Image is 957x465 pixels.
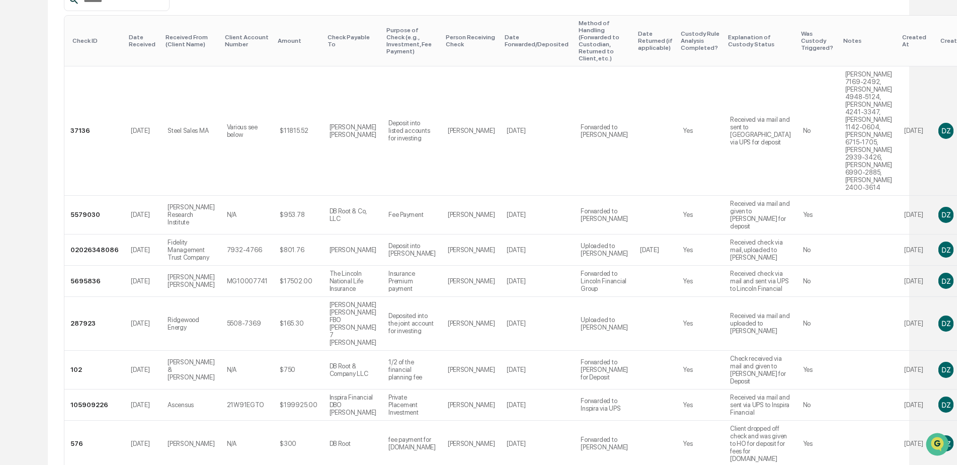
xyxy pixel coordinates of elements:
[34,77,165,87] div: Start new chat
[898,351,932,390] td: [DATE]
[382,235,442,266] td: Deposit into [PERSON_NAME]
[801,30,835,51] div: Toggle SortBy
[681,30,720,51] div: Toggle SortBy
[724,235,797,266] td: Received check via mail, uploaded to [PERSON_NAME]
[64,266,125,297] td: 5695836
[925,432,952,459] iframe: Open customer support
[677,196,724,235] td: Yes
[638,30,673,51] div: Toggle SortBy
[446,34,497,48] div: Toggle SortBy
[724,266,797,297] td: Received check via mail and sent via UPS to Lincoln Financial
[125,351,162,390] td: [DATE]
[575,390,634,421] td: Forwarded to Inspira via UPS
[324,351,383,390] td: DB Root & Company LLC
[162,297,221,351] td: Ridgewood Energy
[941,365,950,374] span: DZ
[941,210,950,219] span: DZ
[724,297,797,351] td: Received via mail and uploaded to [PERSON_NAME]
[221,266,274,297] td: MG10007741
[575,66,634,196] td: Forwarded to [PERSON_NAME]
[941,319,950,328] span: DZ
[382,266,442,297] td: Insurance Premium payment
[166,34,217,48] div: Toggle SortBy
[724,196,797,235] td: Received via mail and given to [PERSON_NAME] for deposit
[72,37,121,44] div: Toggle SortBy
[797,196,839,235] td: Yes
[274,351,323,390] td: $750
[6,142,67,160] a: 🔎Data Lookup
[902,34,928,48] div: Toggle SortBy
[501,390,575,421] td: [DATE]
[125,196,162,235] td: [DATE]
[221,66,274,196] td: Various see below
[843,37,895,44] div: Toggle SortBy
[34,87,127,95] div: We're available if you need us!
[898,297,932,351] td: [DATE]
[442,235,501,266] td: [PERSON_NAME]
[83,127,125,137] span: Attestations
[677,351,724,390] td: Yes
[162,235,221,266] td: Fidelity Management Trust Company
[64,297,125,351] td: 287923
[64,66,125,196] td: 37136
[797,297,839,351] td: No
[575,235,634,266] td: Uploaded to [PERSON_NAME]
[501,297,575,351] td: [DATE]
[221,351,274,390] td: N/A
[125,235,162,266] td: [DATE]
[73,128,81,136] div: 🗄️
[324,235,383,266] td: [PERSON_NAME]
[382,196,442,235] td: Fee Payment
[324,196,383,235] td: DB Root & Co, LLC
[20,127,65,137] span: Preclearance
[677,66,724,196] td: Yes
[274,266,323,297] td: $17502.00
[797,351,839,390] td: Yes
[20,146,63,156] span: Data Lookup
[677,297,724,351] td: Yes
[382,297,442,351] td: Deposited into the joint account for investing
[274,390,323,421] td: $199925.00
[162,351,221,390] td: [PERSON_NAME] & [PERSON_NAME]
[941,277,950,285] span: DZ
[839,66,899,196] td: [PERSON_NAME] 7169-2492, [PERSON_NAME] 4948-5124, [PERSON_NAME] 4241-3347, [PERSON_NAME] 1142-060...
[724,390,797,421] td: Received via mail and sent via UPS to Inspira Financial
[64,351,125,390] td: 102
[575,297,634,351] td: Uploaded to [PERSON_NAME]
[797,235,839,266] td: No
[575,351,634,390] td: Forwarded to [PERSON_NAME] for Deposit
[125,390,162,421] td: [DATE]
[274,66,323,196] td: $11815.52
[898,235,932,266] td: [DATE]
[382,351,442,390] td: 1/2 of the financial planning fee
[442,196,501,235] td: [PERSON_NAME]
[575,266,634,297] td: Forwarded to Lincoln Financial Group
[10,21,183,37] p: How can we help?
[898,66,932,196] td: [DATE]
[382,66,442,196] td: Deposit into listed accounts for investing
[71,170,122,178] a: Powered byPylon
[125,66,162,196] td: [DATE]
[324,390,383,421] td: Inspira Financial DBO [PERSON_NAME]
[324,266,383,297] td: The Lincoln National Life Insurance
[677,266,724,297] td: Yes
[797,390,839,421] td: No
[898,266,932,297] td: [DATE]
[797,66,839,196] td: No
[634,235,677,266] td: [DATE]
[677,390,724,421] td: Yes
[898,196,932,235] td: [DATE]
[501,266,575,297] td: [DATE]
[221,297,274,351] td: 5508-7369
[69,123,129,141] a: 🗄️Attestations
[278,37,319,44] div: Toggle SortBy
[442,297,501,351] td: [PERSON_NAME]
[162,266,221,297] td: [PERSON_NAME] [PERSON_NAME]
[386,27,438,55] div: Toggle SortBy
[728,34,793,48] div: Toggle SortBy
[274,297,323,351] td: $165.30
[162,196,221,235] td: [PERSON_NAME] Research Institute
[328,34,379,48] div: Toggle SortBy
